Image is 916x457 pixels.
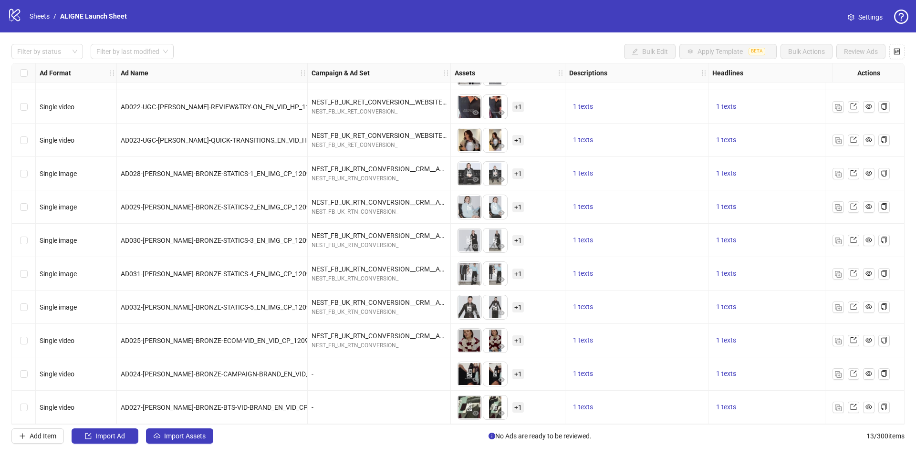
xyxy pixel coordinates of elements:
[569,101,597,113] button: 1 texts
[716,169,736,177] span: 1 texts
[865,303,872,310] span: eye
[19,433,26,439] span: plus
[312,369,447,379] div: -
[498,109,505,116] span: eye
[470,141,481,152] button: Preview
[865,270,872,277] span: eye
[573,236,593,244] span: 1 texts
[312,197,447,208] div: NEST_FB_UK_RTN_CONVERSION__CRM__A+_ALLG_18+_18082025
[881,337,887,343] span: copy
[312,97,447,107] div: NEST_FB_UK_RET_CONVERSION__WEBSITEVISITORS_L30D_A+_ALLG_18+_18082025
[833,135,844,146] button: Duplicate
[573,336,593,344] span: 1 texts
[496,141,507,152] button: Preview
[498,343,505,350] span: eye
[472,143,479,149] span: eye
[573,103,593,110] span: 1 texts
[569,268,597,280] button: 1 texts
[512,202,524,212] span: + 1
[472,176,479,183] span: eye
[496,241,507,252] button: Preview
[894,10,908,24] span: question-circle
[833,201,844,213] button: Duplicate
[716,103,736,110] span: 1 texts
[489,433,495,439] span: info-circle
[716,336,736,344] span: 1 texts
[458,329,481,353] img: Asset 1
[857,68,880,78] strong: Actions
[312,130,447,141] div: NEST_FB_UK_RET_CONVERSION__WEBSITEVISITORS_L30D_A+_ALLG_18+_18082025
[865,370,872,377] span: eye
[458,162,481,186] img: Asset 1
[712,68,743,78] strong: Headlines
[835,137,842,144] img: Duplicate
[833,301,844,313] button: Duplicate
[496,107,507,119] button: Preview
[835,271,842,278] img: Duplicate
[121,136,407,144] span: AD023-UGC-[PERSON_NAME]-QUICK-TRANSITIONS_EN_VID_HP_11092025_F_NSE_SC11_USP7_
[512,302,524,312] span: + 1
[483,195,507,219] img: Asset 2
[833,402,844,413] button: Duplicate
[573,370,593,377] span: 1 texts
[881,370,887,377] span: copy
[312,331,447,341] div: NEST_FB_UK_RTN_CONVERSION__CRM__A+_ALLG_18+_18082025
[835,338,842,344] img: Duplicate
[833,368,844,380] button: Duplicate
[40,103,74,111] span: Single video
[458,228,481,252] img: Asset 1
[12,291,36,324] div: Select row 10
[716,236,736,244] span: 1 texts
[835,405,842,411] img: Duplicate
[716,136,736,144] span: 1 texts
[312,308,447,317] div: NEST_FB_UK_RTN_CONVERSION_
[489,431,592,441] span: No Ads are ready to be reviewed.
[483,262,507,286] img: Asset 2
[455,68,475,78] strong: Assets
[512,135,524,145] span: + 1
[865,237,872,243] span: eye
[312,208,447,217] div: NEST_FB_UK_RTN_CONVERSION_
[483,95,507,119] img: Asset 2
[512,369,524,379] span: + 1
[472,410,479,416] span: eye
[865,404,872,410] span: eye
[833,268,844,280] button: Duplicate
[569,201,597,213] button: 1 texts
[300,70,306,76] span: holder
[498,143,505,149] span: eye
[569,168,597,179] button: 1 texts
[458,295,481,319] img: Asset 1
[121,404,396,411] span: AD027-[PERSON_NAME]-BRONZE-BTS-VID-BRAND_EN_VID_CP_12092025_F_CC_SC1_USP8_
[498,209,505,216] span: eye
[40,370,74,378] span: Single video
[472,109,479,116] span: eye
[164,432,206,440] span: Import Assets
[12,357,36,391] div: Select row 12
[712,168,740,179] button: 1 texts
[448,63,450,82] div: Resize Campaign & Ad Set column
[569,301,597,313] button: 1 texts
[498,276,505,283] span: eye
[483,228,507,252] img: Asset 2
[881,270,887,277] span: copy
[12,157,36,190] div: Select row 6
[700,70,707,76] span: holder
[443,70,449,76] span: holder
[11,428,64,444] button: Add Item
[458,195,481,219] img: Asset 1
[865,170,872,177] span: eye
[881,303,887,310] span: copy
[121,370,406,378] span: AD024-[PERSON_NAME]-BRONZE-CAMPAIGN-BRAND_EN_VID_CP_12092025_F_CC_SC1_USP8_
[498,376,505,383] span: eye
[573,303,593,311] span: 1 texts
[121,303,380,311] span: AD032-[PERSON_NAME]-BRONZE-STATICS-5_EN_IMG_CP_12092025_F_CC_SC1_USP8_
[40,303,77,311] span: Single image
[114,63,116,82] div: Resize Ad Format column
[312,68,370,78] strong: Campaign & Ad Set
[496,208,507,219] button: Preview
[679,44,777,59] button: Apply TemplateBETA
[569,68,607,78] strong: Descriptions
[470,374,481,386] button: Preview
[716,403,736,411] span: 1 texts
